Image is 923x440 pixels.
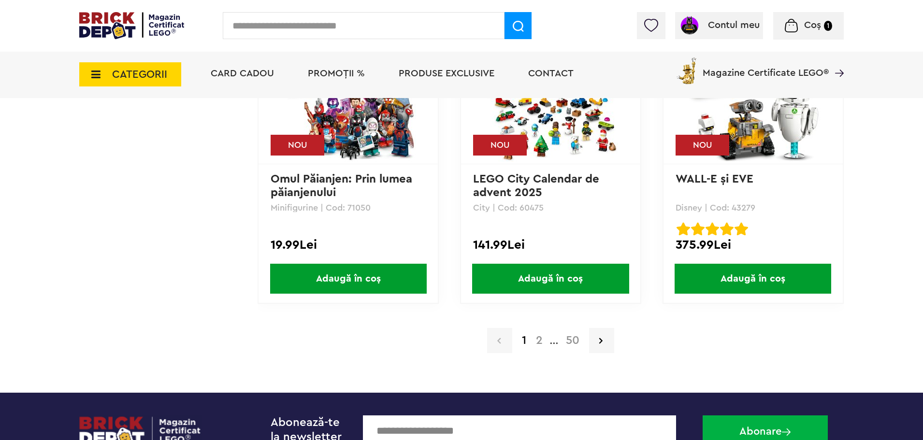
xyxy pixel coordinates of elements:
[829,56,844,65] a: Magazine Certificate LEGO®
[461,264,640,294] a: Adaugă în coș
[804,20,821,30] span: Coș
[399,69,494,78] a: Produse exclusive
[676,239,831,251] div: 375.99Lei
[271,173,416,199] a: Omul Păianjen: Prin lumea păianjenului
[824,21,832,31] small: 1
[548,338,561,345] span: ...
[589,328,614,353] a: Pagina urmatoare
[735,222,748,236] img: Evaluare cu stele
[676,203,831,212] p: Disney | Cod: 43279
[528,69,574,78] a: Contact
[675,264,831,294] span: Adaugă în coș
[561,335,584,346] a: 50
[472,264,629,294] span: Adaugă în coș
[473,203,628,212] p: City | Cod: 60475
[676,173,753,185] a: WALL-E şi EVE
[708,20,760,30] span: Contul meu
[663,264,843,294] a: Adaugă în coș
[517,335,531,346] strong: 1
[473,239,628,251] div: 141.99Lei
[259,264,438,294] a: Adaugă în coș
[271,135,324,156] div: NOU
[679,20,760,30] a: Contul meu
[706,222,719,236] img: Evaluare cu stele
[782,428,791,436] img: Abonare
[677,222,690,236] img: Evaluare cu stele
[720,222,734,236] img: Evaluare cu stele
[703,56,829,78] span: Magazine Certificate LEGO®
[473,173,603,199] a: LEGO City Calendar de advent 2025
[473,135,527,156] div: NOU
[676,135,729,156] div: NOU
[211,69,274,78] a: Card Cadou
[271,203,426,212] p: Minifigurine | Cod: 71050
[308,69,365,78] a: PROMOȚII %
[691,222,705,236] img: Evaluare cu stele
[270,264,427,294] span: Adaugă în coș
[112,69,167,80] span: CATEGORII
[271,239,426,251] div: 19.99Lei
[531,335,548,346] a: 2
